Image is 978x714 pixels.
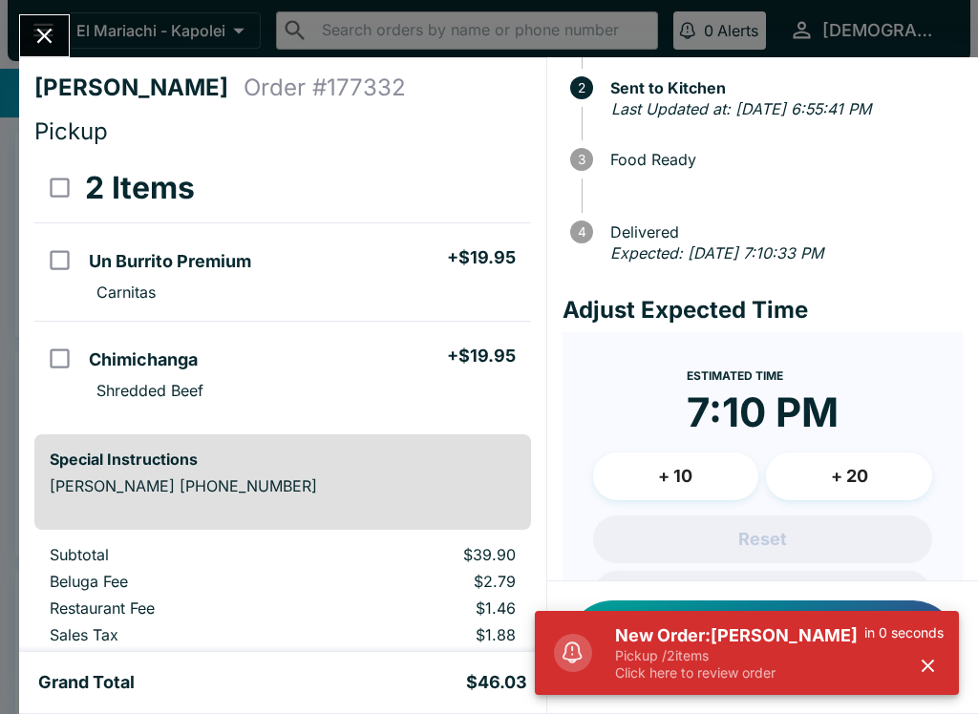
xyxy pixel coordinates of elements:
h5: $46.03 [466,671,527,694]
h4: Adjust Expected Time [563,296,963,325]
p: Pickup / 2 items [615,647,864,664]
text: 4 [577,224,585,240]
p: Subtotal [50,545,297,564]
p: Sales Tax [50,625,297,644]
span: Estimated Time [687,368,783,383]
h5: Un Burrito Premium [89,250,251,273]
p: $1.88 [328,625,515,644]
span: Delivered [601,223,963,241]
button: + 20 [766,452,932,500]
h3: 2 Items [85,169,195,207]
p: Beluga Fee [50,572,297,591]
h5: New Order: [PERSON_NAME] [615,624,864,647]
p: Carnitas [96,283,156,302]
p: Click here to review order [615,664,864,682]
p: $39.90 [328,545,515,564]
p: $1.46 [328,598,515,618]
h4: [PERSON_NAME] [34,73,244,102]
p: Restaurant Fee [50,598,297,618]
button: + 10 [593,452,759,500]
p: Shredded Beef [96,381,203,400]
text: 2 [578,80,585,95]
span: Pickup [34,117,108,145]
h6: Special Instructions [50,450,516,469]
table: orders table [34,545,531,652]
h5: + $19.95 [447,246,516,269]
time: 7:10 PM [687,388,839,437]
h5: + $19.95 [447,345,516,367]
p: [PERSON_NAME] [PHONE_NUMBER] [50,476,516,495]
button: Close [20,15,69,56]
h5: Chimichanga [89,348,198,371]
em: Expected: [DATE] 7:10:33 PM [610,243,823,262]
h5: Grand Total [38,671,135,694]
button: Notify Customer Food is Ready [566,600,959,694]
p: $2.79 [328,572,515,591]
span: Food Ready [601,151,963,168]
p: in 0 seconds [864,624,944,641]
h4: Order # 177332 [244,73,406,102]
em: Last Updated at: [DATE] 6:55:41 PM [611,99,871,118]
table: orders table [34,154,531,419]
text: 3 [578,152,585,167]
span: Sent to Kitchen [601,79,963,96]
